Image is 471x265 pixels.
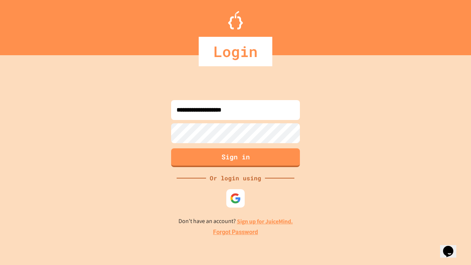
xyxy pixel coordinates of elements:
button: Sign in [171,148,300,167]
p: Don't have an account? [178,217,293,226]
div: Login [199,37,272,66]
a: Forgot Password [213,228,258,237]
img: google-icon.svg [230,193,241,204]
a: Sign up for JuiceMind. [237,218,293,225]
div: Or login using [206,174,265,183]
iframe: chat widget [440,236,464,258]
img: Logo.svg [228,11,243,29]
